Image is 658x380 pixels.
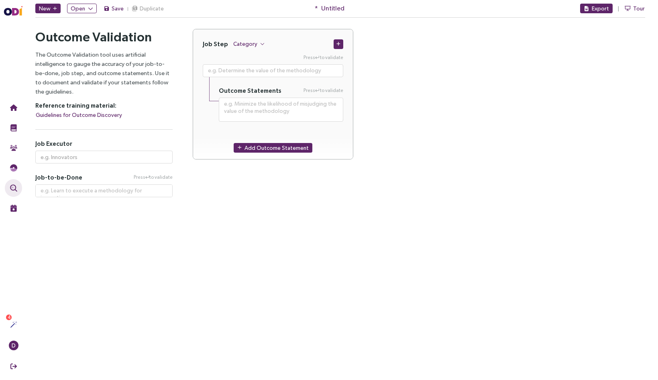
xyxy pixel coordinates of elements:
[112,4,124,13] span: Save
[36,110,122,119] span: Guidelines for Outcome Discovery
[10,164,17,172] img: JTBD Needs Framework
[5,119,22,137] button: Training
[134,174,173,181] span: Press to validate
[35,140,173,147] h5: Job Executor
[12,341,16,350] span: D
[321,3,344,13] span: Untitled
[35,184,173,197] textarea: Press Enter to validate
[35,29,173,45] h2: Outcome Validation
[5,199,22,217] button: Live Events
[10,184,17,192] img: Outcome Validation
[233,39,265,49] button: Category
[10,204,17,212] img: Live Events
[244,143,309,152] span: Add Outcome Statement
[625,4,645,13] button: Tour
[10,144,17,151] img: Community
[203,64,343,77] textarea: Press Enter to validate
[5,139,22,157] button: Community
[35,174,82,181] span: Job-to-be-Done
[35,4,61,13] button: New
[234,143,312,153] button: Add Outcome Statement
[35,102,116,109] strong: Reference training material:
[6,315,12,320] sup: 4
[39,4,51,13] span: New
[5,99,22,116] button: Home
[5,179,22,197] button: Outcome Validation
[10,124,17,131] img: Training
[103,4,124,13] button: Save
[5,337,22,354] button: D
[592,4,609,13] span: Export
[35,151,173,163] input: e.g. Innovators
[131,4,164,13] button: Duplicate
[35,110,122,120] button: Guidelines for Outcome Discovery
[203,40,228,48] h4: Job Step
[219,87,281,94] h5: Outcome Statements
[67,4,97,13] button: Open
[233,39,257,48] span: Category
[5,316,22,333] button: Actions
[5,159,22,177] button: Needs Framework
[8,315,10,320] span: 4
[5,358,22,375] button: Sign Out
[580,4,613,13] button: Export
[10,321,17,328] img: Actions
[71,4,85,13] span: Open
[304,87,343,94] span: Press to validate
[633,4,645,13] span: Tour
[219,98,343,122] textarea: Press Enter to validate
[35,50,173,96] p: The Outcome Validation tool uses artificial intelligence to gauge the accuracy of your job-to-be-...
